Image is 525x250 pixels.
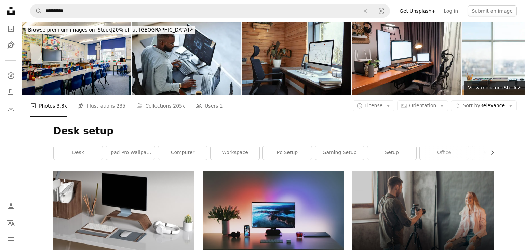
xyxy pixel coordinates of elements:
[4,216,18,229] button: Language
[28,27,112,33] span: Browse premium images on iStock |
[53,208,194,214] a: a computer monitor sitting on top of a desk
[173,102,185,110] span: 205k
[4,22,18,36] a: Photos
[30,4,390,18] form: Find visuals sitewide
[22,22,131,95] img: Empty Classroom
[132,22,241,95] img: African American Software Developer
[463,103,480,108] span: Sort by
[106,146,155,160] a: ipad pro wallpaper
[4,38,18,52] a: Illustrations
[315,146,364,160] a: gaming setup
[136,95,185,117] a: Collections 205k
[4,232,18,246] button: Menu
[158,146,207,160] a: computer
[468,85,521,90] span: View more on iStock ↗
[367,146,416,160] a: setup
[28,27,193,33] span: 20% off at [GEOGRAPHIC_DATA] ↗
[263,146,312,160] a: pc setup
[53,125,494,137] h1: Desk setup
[4,85,18,99] a: Collections
[78,95,125,117] a: Illustrations 235
[30,4,42,17] button: Search Unsplash
[353,100,395,111] button: License
[117,102,126,110] span: 235
[358,4,373,17] button: Clear
[352,22,461,95] img: Home office for work of place, Computer device with white screen on desk in apartments, working a...
[472,146,521,160] a: work desk
[203,208,344,214] a: black flat screen computer monitor on brown wooden desk
[468,5,517,16] button: Submit an image
[211,146,259,160] a: workspace
[463,102,505,109] span: Relevance
[54,146,103,160] a: desk
[420,146,469,160] a: office
[395,5,440,16] a: Get Unsplash+
[196,95,223,117] a: Users 1
[365,103,383,108] span: License
[440,5,462,16] a: Log in
[4,199,18,213] a: Log in / Sign up
[409,103,436,108] span: Orientation
[373,4,390,17] button: Visual search
[397,100,448,111] button: Orientation
[220,102,223,110] span: 1
[4,102,18,115] a: Download History
[4,4,18,19] a: Home — Unsplash
[486,146,494,160] button: scroll list to the right
[242,22,351,95] img: Shot of furniture and technology in an empty office during the day
[464,81,525,95] a: View more on iStock↗
[451,100,517,111] button: Sort byRelevance
[22,22,199,38] a: Browse premium images on iStock|20% off at [GEOGRAPHIC_DATA]↗
[4,69,18,83] a: Explore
